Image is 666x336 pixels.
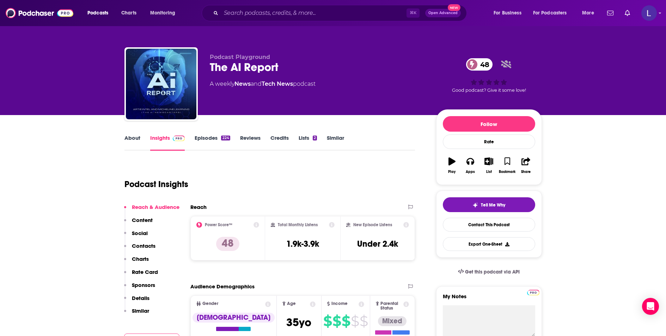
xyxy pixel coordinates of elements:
img: User Profile [641,5,657,21]
img: Podchaser Pro [527,290,539,295]
button: Show profile menu [641,5,657,21]
div: Share [521,170,531,174]
span: Age [287,301,296,306]
button: Share [517,153,535,178]
button: tell me why sparkleTell Me Why [443,197,535,212]
a: InsightsPodchaser Pro [150,134,185,151]
h3: Under 2.4k [357,239,398,249]
button: Rate Card [124,269,158,282]
button: open menu [83,7,117,19]
div: Search podcasts, credits, & more... [208,5,473,21]
span: Income [331,301,348,306]
button: open menu [577,7,603,19]
span: New [448,4,460,11]
input: Search podcasts, credits, & more... [221,7,407,19]
div: A weekly podcast [210,80,316,88]
button: List [479,153,498,178]
label: My Notes [443,293,535,305]
span: For Podcasters [533,8,567,18]
button: open menu [489,7,530,19]
div: 48Good podcast? Give it some love! [436,54,542,97]
a: Lists2 [299,134,317,151]
span: Podcast Playground [210,54,270,60]
a: Charts [117,7,141,19]
a: Tech News [262,80,293,87]
a: 48 [466,58,493,71]
h1: Podcast Insights [124,179,188,190]
p: Sponsors [132,282,155,288]
p: Similar [132,307,149,314]
span: $ [351,316,359,327]
a: News [234,80,251,87]
p: Contacts [132,242,155,249]
span: $ [360,316,368,327]
span: 48 [473,58,493,71]
h2: Audience Demographics [190,283,255,290]
span: 35 yo [286,316,311,329]
img: The AI Report [126,49,196,119]
a: Pro website [527,289,539,295]
span: Parental Status [380,301,402,311]
div: Bookmark [499,170,515,174]
a: Credits [270,134,289,151]
button: Follow [443,116,535,132]
h2: Reach [190,204,207,210]
span: Gender [202,301,218,306]
h2: Total Monthly Listens [278,222,318,227]
span: Tell Me Why [481,202,505,208]
span: $ [323,316,332,327]
span: Logged in as lily.roark [641,5,657,21]
button: Details [124,295,149,308]
span: Good podcast? Give it some love! [452,88,526,93]
p: Details [132,295,149,301]
h3: 1.9k-3.9k [286,239,319,249]
span: More [582,8,594,18]
div: Rate [443,134,535,149]
p: Social [132,230,148,236]
div: 224 [221,136,230,140]
span: For Business [494,8,521,18]
p: Charts [132,256,149,262]
span: $ [332,316,341,327]
button: Apps [461,153,479,178]
span: $ [342,316,350,327]
a: About [124,134,140,151]
img: Podchaser - Follow, Share and Rate Podcasts [6,6,73,20]
a: Contact This Podcast [443,218,535,232]
div: List [486,170,492,174]
a: Reviews [240,134,261,151]
p: 48 [216,237,239,251]
img: tell me why sparkle [472,202,478,208]
span: Charts [121,8,136,18]
a: Similar [327,134,344,151]
button: open menu [145,7,184,19]
div: Mixed [378,316,407,326]
button: Similar [124,307,149,320]
button: Bookmark [498,153,517,178]
button: Export One-Sheet [443,237,535,251]
button: open menu [528,7,577,19]
div: 2 [313,136,317,140]
div: Apps [466,170,475,174]
span: ⌘ K [407,8,420,18]
a: Get this podcast via API [452,263,526,281]
h2: Power Score™ [205,222,232,227]
button: Content [124,217,153,230]
span: and [251,80,262,87]
a: Show notifications dropdown [604,7,616,19]
span: Get this podcast via API [465,269,520,275]
span: Monitoring [150,8,175,18]
p: Rate Card [132,269,158,275]
img: Podchaser Pro [173,136,185,141]
button: Contacts [124,242,155,256]
button: Sponsors [124,282,155,295]
p: Reach & Audience [132,204,179,210]
button: Charts [124,256,149,269]
button: Reach & Audience [124,204,179,217]
span: Open Advanced [428,11,458,15]
a: Episodes224 [195,134,230,151]
button: Play [443,153,461,178]
div: [DEMOGRAPHIC_DATA] [193,313,275,323]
